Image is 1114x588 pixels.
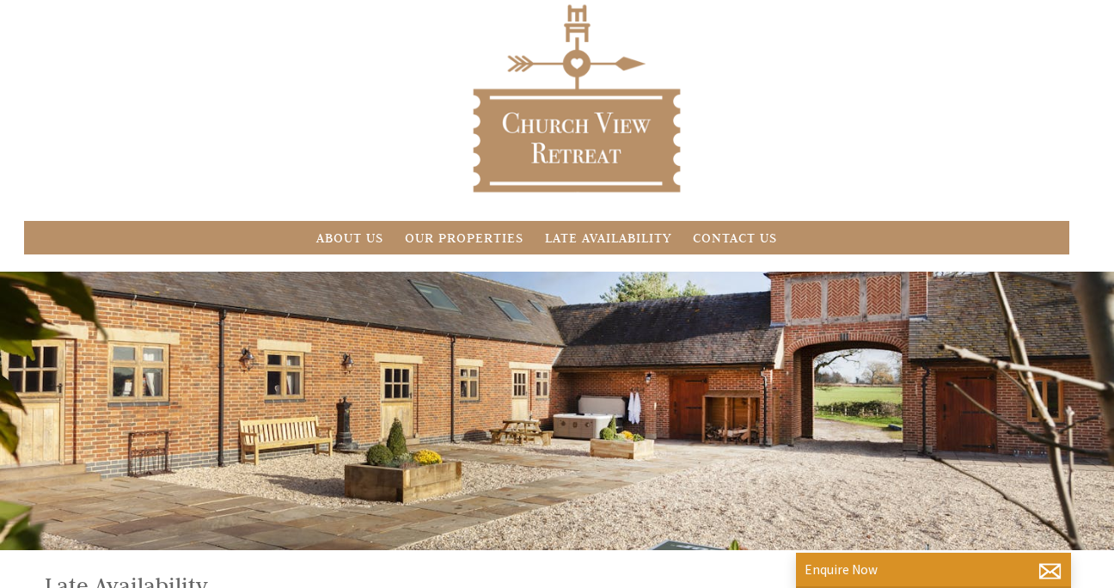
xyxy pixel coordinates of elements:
[545,230,671,246] a: Late Availability
[693,230,777,246] a: Contact Us
[316,230,383,246] a: About Us
[805,561,1062,578] p: Enquire Now
[405,230,523,246] a: Our Properties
